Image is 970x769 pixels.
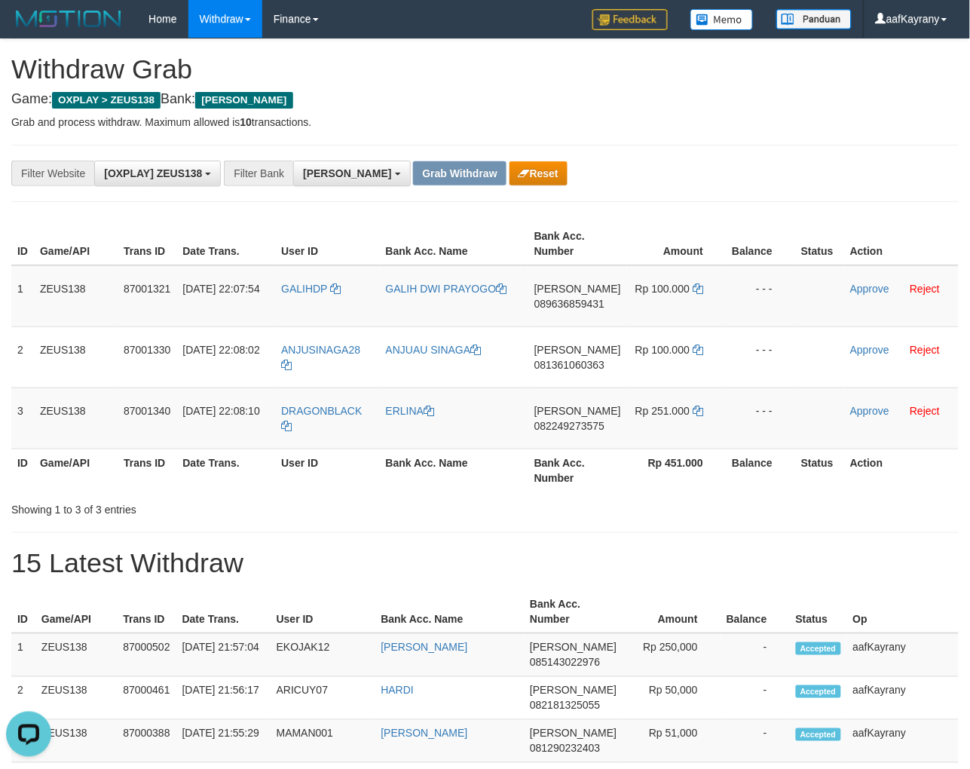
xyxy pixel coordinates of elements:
[35,720,117,763] td: ZEUS138
[635,405,690,417] span: Rp 251.000
[693,344,703,356] a: Copy 100000 to clipboard
[6,6,51,51] button: Open LiveChat chat widget
[847,677,959,720] td: aafKayrany
[275,449,379,492] th: User ID
[124,405,170,417] span: 87001340
[34,265,118,327] td: ZEUS138
[796,728,841,741] span: Accepted
[721,590,790,633] th: Balance
[850,405,889,417] a: Approve
[35,590,117,633] th: Game/API
[34,222,118,265] th: Game/API
[413,161,506,185] button: Grab Withdraw
[11,8,126,30] img: MOTION_logo.png
[726,388,795,449] td: - - -
[721,633,790,677] td: -
[176,633,271,677] td: [DATE] 21:57:04
[847,720,959,763] td: aafKayrany
[176,720,271,763] td: [DATE] 21:55:29
[293,161,410,186] button: [PERSON_NAME]
[847,590,959,633] th: Op
[627,222,726,265] th: Amount
[528,222,627,265] th: Bank Acc. Number
[118,449,176,492] th: Trans ID
[35,677,117,720] td: ZEUS138
[11,449,34,492] th: ID
[11,677,35,720] td: 2
[721,677,790,720] td: -
[104,167,202,179] span: [OXPLAY] ZEUS138
[34,388,118,449] td: ZEUS138
[34,449,118,492] th: Game/API
[11,548,959,578] h1: 15 Latest Withdraw
[117,633,176,677] td: 87000502
[386,405,435,417] a: ERLINA
[623,590,721,633] th: Amount
[11,161,94,186] div: Filter Website
[182,344,259,356] span: [DATE] 22:08:02
[380,449,528,492] th: Bank Acc. Name
[11,54,959,84] h1: Withdraw Grab
[910,405,940,417] a: Reject
[224,161,293,186] div: Filter Bank
[52,92,161,109] span: OXPLAY > ZEUS138
[303,167,391,179] span: [PERSON_NAME]
[790,590,847,633] th: Status
[693,283,703,295] a: Copy 100000 to clipboard
[796,685,841,698] span: Accepted
[534,405,621,417] span: [PERSON_NAME]
[623,633,721,677] td: Rp 250,000
[850,344,889,356] a: Approve
[381,685,414,697] a: HARDI
[796,642,841,655] span: Accepted
[910,283,940,295] a: Reject
[850,283,889,295] a: Approve
[11,633,35,677] td: 1
[381,728,467,740] a: [PERSON_NAME]
[176,677,271,720] td: [DATE] 21:56:17
[795,222,844,265] th: Status
[592,9,668,30] img: Feedback.jpg
[176,222,275,265] th: Date Trans.
[124,344,170,356] span: 87001330
[271,720,375,763] td: MAMAN001
[524,590,623,633] th: Bank Acc. Number
[195,92,292,109] span: [PERSON_NAME]
[726,449,795,492] th: Balance
[844,449,959,492] th: Action
[118,222,176,265] th: Trans ID
[11,92,959,107] h4: Game: Bank:
[281,344,360,356] span: ANJUSINAGA28
[375,590,524,633] th: Bank Acc. Name
[534,344,621,356] span: [PERSON_NAME]
[271,633,375,677] td: EKOJAK12
[182,405,259,417] span: [DATE] 22:08:10
[534,298,604,310] span: Copy 089636859431 to clipboard
[910,344,940,356] a: Reject
[117,720,176,763] td: 87000388
[117,590,176,633] th: Trans ID
[124,283,170,295] span: 87001321
[35,633,117,677] td: ZEUS138
[11,326,34,388] td: 2
[281,405,362,432] a: DRAGONBLACK
[11,115,959,130] p: Grab and process withdraw. Maximum allowed is transactions.
[530,685,617,697] span: [PERSON_NAME]
[11,265,34,327] td: 1
[381,642,467,654] a: [PERSON_NAME]
[726,265,795,327] td: - - -
[34,326,118,388] td: ZEUS138
[528,449,627,492] th: Bank Acc. Number
[271,677,375,720] td: ARICUY07
[281,405,362,417] span: DRAGONBLACK
[11,590,35,633] th: ID
[530,700,600,712] span: Copy 082181325055 to clipboard
[776,9,852,29] img: panduan.png
[635,344,690,356] span: Rp 100.000
[530,743,600,755] span: Copy 081290232403 to clipboard
[623,677,721,720] td: Rp 50,000
[534,283,621,295] span: [PERSON_NAME]
[509,161,568,185] button: Reset
[534,359,604,371] span: Copy 081361060363 to clipboard
[726,326,795,388] td: - - -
